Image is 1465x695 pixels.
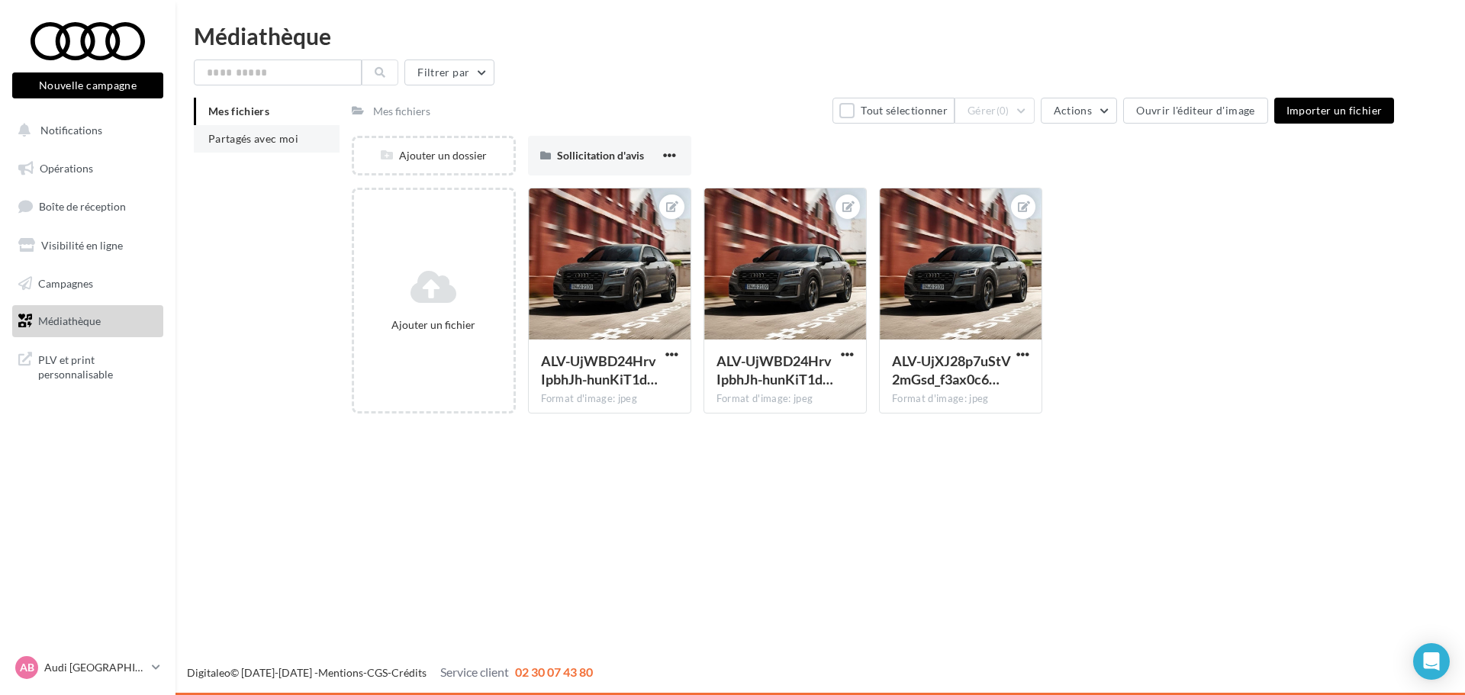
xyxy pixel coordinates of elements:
span: Campagnes [38,276,93,289]
span: Service client [440,664,509,679]
div: Format d'image: jpeg [892,392,1029,406]
span: Importer un fichier [1286,104,1383,117]
span: Partagés avec moi [208,132,298,145]
a: Boîte de réception [9,190,166,223]
span: ALV-UjWBD24HrvIpbhJh-hunKiT1dSG6jFhG8RzaS6a8zpejI5fM6MZ8 [541,352,658,388]
span: Boîte de réception [39,200,126,213]
span: Médiathèque [38,314,101,327]
span: AB [20,660,34,675]
div: Format d'image: jpeg [541,392,678,406]
span: Notifications [40,124,102,137]
div: Ajouter un dossier [354,148,513,163]
div: Médiathèque [194,24,1447,47]
span: © [DATE]-[DATE] - - - [187,666,593,679]
div: Format d'image: jpeg [716,392,854,406]
span: Visibilité en ligne [41,239,123,252]
span: ALV-UjXJ28p7uStV2mGsd_f3ax0c6JMgTis0PWZCpGv8m6Ggh_S7th_x [892,352,1011,388]
button: Nouvelle campagne [12,72,163,98]
a: AB Audi [GEOGRAPHIC_DATA] [12,653,163,682]
button: Importer un fichier [1274,98,1395,124]
button: Gérer(0) [955,98,1035,124]
a: Opérations [9,153,166,185]
a: Médiathèque [9,305,166,337]
button: Actions [1041,98,1117,124]
span: Actions [1054,104,1092,117]
a: Campagnes [9,268,166,300]
button: Tout sélectionner [832,98,955,124]
div: Open Intercom Messenger [1413,643,1450,680]
span: Sollicitation d'avis [557,149,644,162]
span: PLV et print personnalisable [38,349,157,382]
a: CGS [367,666,388,679]
a: PLV et print personnalisable [9,343,166,388]
a: Mentions [318,666,363,679]
div: Mes fichiers [373,104,430,119]
span: Opérations [40,162,93,175]
button: Filtrer par [404,60,494,85]
p: Audi [GEOGRAPHIC_DATA] [44,660,146,675]
span: Mes fichiers [208,105,269,117]
span: 02 30 07 43 80 [515,664,593,679]
span: (0) [997,105,1009,117]
a: Visibilité en ligne [9,230,166,262]
a: Digitaleo [187,666,230,679]
span: ALV-UjWBD24HrvIpbhJh-hunKiT1dSG6jFhG8RzaS6a8zpejI5fM6MZ8 [716,352,833,388]
button: Ouvrir l'éditeur d'image [1123,98,1267,124]
a: Crédits [391,666,427,679]
button: Notifications [9,114,160,146]
div: Ajouter un fichier [360,317,507,333]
